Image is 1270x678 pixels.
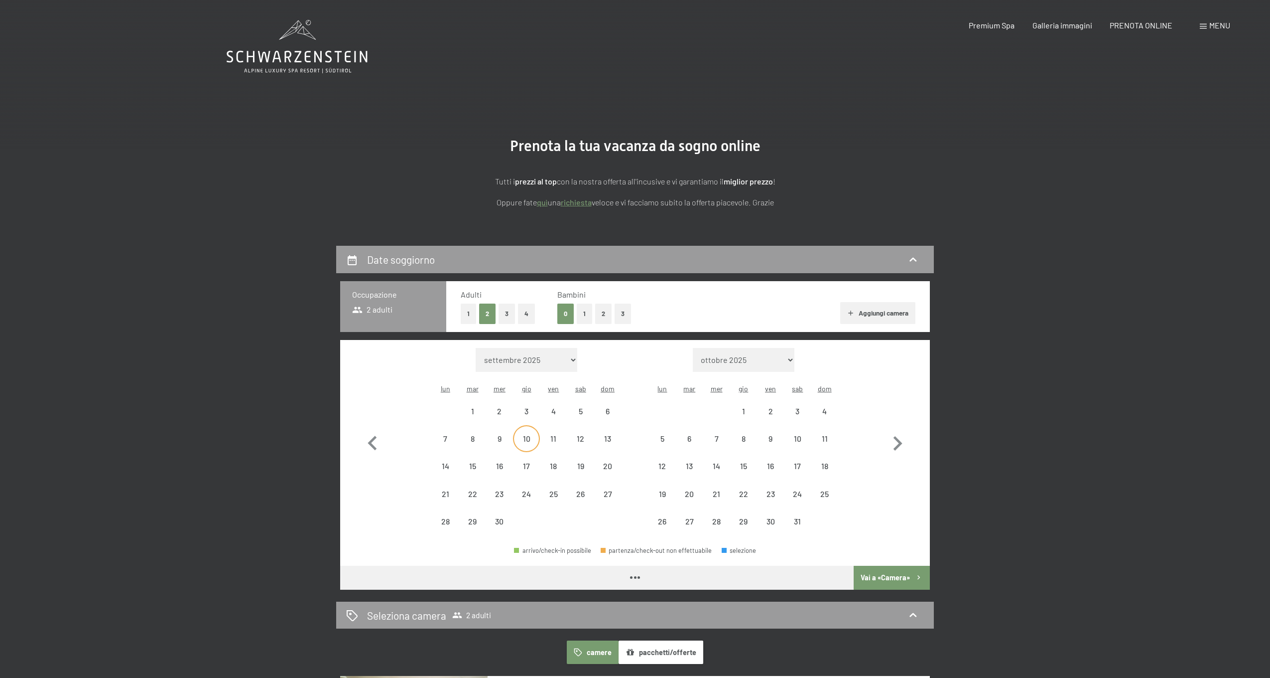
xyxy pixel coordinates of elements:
[486,480,513,507] div: arrivo/check-in non effettuabile
[459,508,486,535] div: Tue Jun 29 2027
[594,480,621,507] div: Sun Jun 27 2027
[433,517,458,542] div: 28
[731,517,756,542] div: 29
[487,407,512,432] div: 2
[567,398,594,425] div: arrivo/check-in non effettuabile
[486,480,513,507] div: Wed Jun 23 2027
[731,407,756,432] div: 1
[649,425,676,452] div: arrivo/check-in non effettuabile
[461,304,476,324] button: 1
[577,304,592,324] button: 1
[601,547,712,554] div: partenza/check-out non effettuabile
[433,462,458,487] div: 14
[522,384,531,393] abbr: giovedì
[676,508,703,535] div: arrivo/check-in non effettuabile
[703,453,730,480] div: Wed Jul 14 2027
[540,480,567,507] div: arrivo/check-in non effettuabile
[432,508,459,535] div: arrivo/check-in non effettuabile
[541,462,566,487] div: 18
[676,480,703,507] div: arrivo/check-in non effettuabile
[513,398,540,425] div: arrivo/check-in non effettuabile
[731,490,756,515] div: 22
[514,490,539,515] div: 24
[432,508,459,535] div: Mon Jun 28 2027
[567,425,594,452] div: arrivo/check-in non effettuabile
[703,480,730,507] div: Wed Jul 21 2027
[812,407,837,432] div: 4
[557,304,574,324] button: 0
[811,398,838,425] div: Sun Jul 04 2027
[677,490,702,515] div: 20
[784,508,811,535] div: arrivo/check-in non effettuabile
[541,407,566,432] div: 4
[513,425,540,452] div: Thu Jun 10 2027
[594,398,621,425] div: Sun Jun 06 2027
[486,453,513,480] div: arrivo/check-in non effettuabile
[785,490,810,515] div: 24
[568,435,593,460] div: 12
[601,384,615,393] abbr: domenica
[812,490,837,515] div: 25
[499,304,515,324] button: 3
[487,490,512,515] div: 23
[676,453,703,480] div: arrivo/check-in non effettuabile
[757,425,784,452] div: arrivo/check-in non effettuabile
[432,425,459,452] div: arrivo/check-in non effettuabile
[540,453,567,480] div: arrivo/check-in non effettuabile
[568,407,593,432] div: 5
[649,508,676,535] div: Mon Jul 26 2027
[757,453,784,480] div: Fri Jul 16 2027
[459,480,486,507] div: arrivo/check-in non effettuabile
[969,20,1015,30] a: Premium Spa
[657,384,667,393] abbr: lunedì
[703,425,730,452] div: arrivo/check-in non effettuabile
[758,407,783,432] div: 2
[711,384,723,393] abbr: mercoledì
[513,480,540,507] div: Thu Jun 24 2027
[811,425,838,452] div: Sun Jul 11 2027
[649,453,676,480] div: Mon Jul 12 2027
[540,480,567,507] div: Fri Jun 25 2027
[704,462,729,487] div: 14
[703,425,730,452] div: Wed Jul 07 2027
[459,453,486,480] div: arrivo/check-in non effettuabile
[703,453,730,480] div: arrivo/check-in non effettuabile
[432,480,459,507] div: arrivo/check-in non effettuabile
[1110,20,1172,30] span: PRENOTA ONLINE
[758,517,783,542] div: 30
[514,435,539,460] div: 10
[513,453,540,480] div: arrivo/check-in non effettuabile
[784,508,811,535] div: Sat Jul 31 2027
[730,480,757,507] div: arrivo/check-in non effettuabile
[811,453,838,480] div: Sun Jul 18 2027
[541,490,566,515] div: 25
[619,641,703,664] button: pacchetti/offerte
[487,517,512,542] div: 30
[487,462,512,487] div: 16
[514,547,591,554] div: arrivo/check-in possibile
[650,462,675,487] div: 12
[722,547,757,554] div: selezione
[677,462,702,487] div: 13
[518,304,535,324] button: 4
[595,490,620,515] div: 27
[785,517,810,542] div: 31
[1032,20,1092,30] a: Galleria immagini
[757,453,784,480] div: arrivo/check-in non effettuabile
[433,490,458,515] div: 21
[567,425,594,452] div: Sat Jun 12 2027
[460,462,485,487] div: 15
[594,425,621,452] div: arrivo/check-in non effettuabile
[486,425,513,452] div: Wed Jun 09 2027
[515,176,557,186] strong: prezzi al top
[757,480,784,507] div: arrivo/check-in non effettuabile
[594,453,621,480] div: arrivo/check-in non effettuabile
[731,435,756,460] div: 8
[765,384,776,393] abbr: venerdì
[676,425,703,452] div: arrivo/check-in non effettuabile
[757,508,784,535] div: Fri Jul 30 2027
[459,398,486,425] div: arrivo/check-in non effettuabile
[459,480,486,507] div: Tue Jun 22 2027
[812,462,837,487] div: 18
[812,435,837,460] div: 11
